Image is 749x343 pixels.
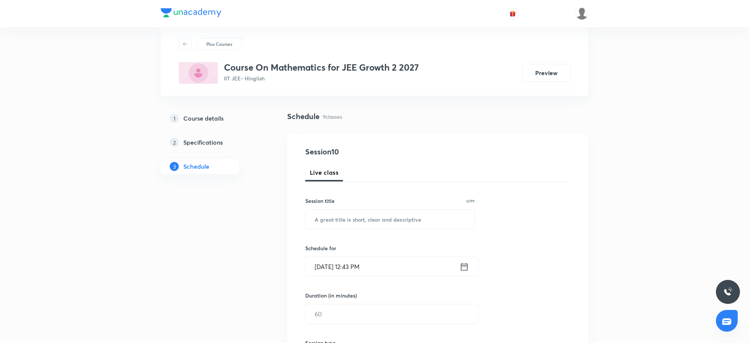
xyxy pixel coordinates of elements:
[306,304,478,323] input: 60
[305,292,357,299] h6: Duration (in minutes)
[161,111,263,126] a: 1Course details
[509,10,516,17] img: avatar
[161,8,221,17] img: Company Logo
[575,7,588,20] img: Devendra Kumar
[179,62,218,84] img: 6D832373-6FCC-4CB1-ABC3-0C467436ADC0_plus.png
[305,146,443,157] h4: Session 10
[224,74,419,82] p: IIT JEE • Hinglish
[723,287,732,296] img: ttu
[224,62,419,73] h3: Course On Mathematics for JEE Growth 2 2027
[466,199,475,203] p: 0/99
[305,244,475,252] h6: Schedule for
[170,162,179,171] p: 3
[183,162,209,171] h5: Schedule
[183,114,224,123] h5: Course details
[306,210,474,229] input: A great title is short, clear and descriptive
[305,197,335,205] h6: Session title
[206,41,232,47] p: Plus Courses
[323,113,342,121] p: 9 classes
[522,64,570,82] button: Preview
[310,168,338,177] span: Live class
[170,114,179,123] p: 1
[161,8,221,19] a: Company Logo
[507,8,519,20] button: avatar
[170,138,179,147] p: 2
[161,135,263,150] a: 2Specifications
[183,138,223,147] h5: Specifications
[287,111,320,122] h4: Schedule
